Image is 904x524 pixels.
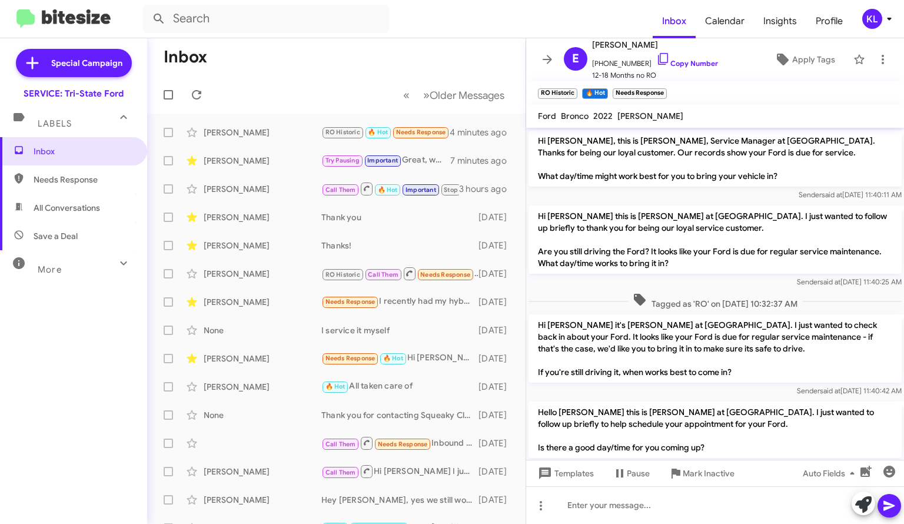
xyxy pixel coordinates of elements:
[529,314,902,383] p: Hi [PERSON_NAME] it's [PERSON_NAME] at [GEOGRAPHIC_DATA]. I just wanted to check back in about yo...
[204,296,321,308] div: [PERSON_NAME]
[761,49,847,70] button: Apply Tags
[367,157,398,164] span: Important
[478,324,516,336] div: [DATE]
[450,155,516,167] div: 7 minutes ago
[450,127,516,138] div: 4 minutes ago
[526,463,603,484] button: Templates
[430,89,504,102] span: Older Messages
[423,88,430,102] span: »
[628,293,802,310] span: Tagged as 'RO' on [DATE] 10:32:37 AM
[478,353,516,364] div: [DATE]
[396,83,417,107] button: Previous
[822,190,842,199] span: said at
[862,9,882,29] div: KL
[321,125,450,139] div: I can be there before 8...like 7:45 with the first
[538,111,556,121] span: Ford
[478,494,516,506] div: [DATE]
[38,264,62,275] span: More
[204,268,321,280] div: [PERSON_NAME]
[799,190,902,199] span: Sender [DATE] 11:40:11 AM
[478,437,516,449] div: [DATE]
[592,52,718,69] span: [PHONE_NUMBER]
[582,88,607,99] small: 🔥 Hot
[378,440,428,448] span: Needs Response
[204,409,321,421] div: None
[51,57,122,69] span: Special Campaign
[852,9,891,29] button: KL
[478,409,516,421] div: [DATE]
[696,4,754,38] a: Calendar
[321,181,459,196] div: I just followed up with the email I sent back on the 19th. Hope to hear something soon. I will ke...
[325,271,360,278] span: RO Historic
[204,240,321,251] div: [PERSON_NAME]
[397,83,511,107] nav: Page navigation example
[321,324,478,336] div: I service it myself
[204,466,321,477] div: [PERSON_NAME]
[617,111,683,121] span: [PERSON_NAME]
[204,155,321,167] div: [PERSON_NAME]
[38,118,72,129] span: Labels
[321,464,478,479] div: Hi [PERSON_NAME] I just tried calling to see how we could help with the maintenance on your Ford....
[754,4,806,38] span: Insights
[478,381,516,393] div: [DATE]
[529,402,902,458] p: Hello [PERSON_NAME] this is [PERSON_NAME] at [GEOGRAPHIC_DATA]. I just wanted to follow up briefl...
[603,463,659,484] button: Pause
[142,5,390,33] input: Search
[321,295,478,309] div: I recently had my hybrid in for its first oil change
[820,277,840,286] span: said at
[613,88,667,99] small: Needs Response
[592,69,718,81] span: 12-18 Months no RO
[459,183,516,195] div: 3 hours ago
[406,186,436,194] span: Important
[378,186,398,194] span: 🔥 Hot
[34,230,78,242] span: Save a Deal
[478,240,516,251] div: [DATE]
[561,111,589,121] span: Bronco
[572,49,579,68] span: E
[325,128,360,136] span: RO Historic
[325,469,356,476] span: Call Them
[592,38,718,52] span: [PERSON_NAME]
[16,49,132,77] a: Special Campaign
[204,381,321,393] div: [PERSON_NAME]
[204,211,321,223] div: [PERSON_NAME]
[34,174,134,185] span: Needs Response
[797,277,902,286] span: Sender [DATE] 11:40:25 AM
[164,48,207,67] h1: Inbox
[325,383,345,390] span: 🔥 Hot
[34,145,134,157] span: Inbox
[321,494,478,506] div: Hey [PERSON_NAME], yes we still work on fleet vehicles, GSA, state police etc
[478,296,516,308] div: [DATE]
[321,266,478,281] div: Inbound Call
[797,386,902,395] span: Sender [DATE] 11:40:42 AM
[536,463,594,484] span: Templates
[806,4,852,38] a: Profile
[416,83,511,107] button: Next
[627,463,650,484] span: Pause
[820,386,840,395] span: said at
[321,409,478,421] div: Thank you for contacting Squeaky Clean & Dry, a representative will reply to you as soon as possi...
[204,127,321,138] div: [PERSON_NAME]
[478,211,516,223] div: [DATE]
[204,494,321,506] div: [PERSON_NAME]
[321,211,478,223] div: Thank you
[529,205,902,274] p: Hi [PERSON_NAME] this is [PERSON_NAME] at [GEOGRAPHIC_DATA]. I just wanted to follow up briefly t...
[529,130,902,187] p: Hi [PERSON_NAME], this is [PERSON_NAME], Service Manager at [GEOGRAPHIC_DATA]. Thanks for being o...
[204,353,321,364] div: [PERSON_NAME]
[325,298,375,306] span: Needs Response
[325,186,356,194] span: Call Them
[792,49,835,70] span: Apply Tags
[659,463,744,484] button: Mark Inactive
[24,88,124,100] div: SERVICE: Tri-State Ford
[653,4,696,38] a: Inbox
[420,271,470,278] span: Needs Response
[204,324,321,336] div: None
[538,88,577,99] small: RO Historic
[325,440,356,448] span: Call Them
[444,186,458,194] span: Stop
[403,88,410,102] span: «
[34,202,100,214] span: All Conversations
[325,157,360,164] span: Try Pausing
